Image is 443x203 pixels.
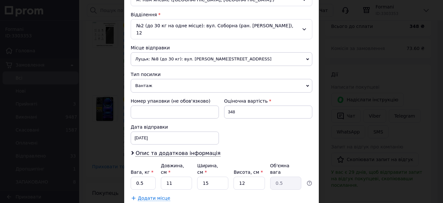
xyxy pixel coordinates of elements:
[197,163,218,175] label: Ширина, см
[138,196,170,201] span: Додати місце
[131,19,312,39] div: №2 (до 30 кг на одне місце): вул. Соборна (ран. [PERSON_NAME]), 12
[131,11,312,18] div: Відділення
[131,170,153,175] label: Вага, кг
[131,79,312,93] span: Вантаж
[136,150,221,157] span: Опис та додаткова інформація
[131,72,161,77] span: Тип посилки
[131,124,219,130] div: Дата відправки
[233,170,263,175] label: Висота, см
[131,52,312,66] span: Луцьк: №8 (до 30 кг): вул. [PERSON_NAME][STREET_ADDRESS]
[131,98,219,104] div: Номер упаковки (не обов'язково)
[131,45,170,50] span: Місце відправки
[224,98,312,104] div: Оціночна вартість
[161,163,184,175] label: Довжина, см
[270,162,301,175] div: Об'ємна вага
